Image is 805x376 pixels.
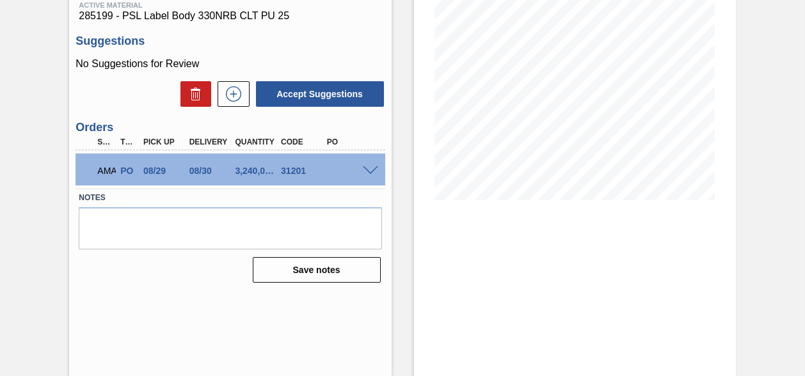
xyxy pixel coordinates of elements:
p: No Suggestions for Review [76,58,385,70]
div: 08/29/2025 [140,166,189,176]
h3: Orders [76,121,385,134]
span: 285199 - PSL Label Body 330NRB CLT PU 25 [79,10,381,22]
div: Awaiting Manager Approval [94,157,116,185]
div: New suggestion [211,81,250,107]
div: Type [117,137,139,146]
div: Pick up [140,137,189,146]
div: 3,240,000.000 [232,166,281,176]
div: 31201 [278,166,327,176]
button: Accept Suggestions [256,81,384,107]
div: Step [94,137,116,146]
div: PO [324,137,373,146]
button: Save notes [253,257,381,283]
p: AMA [97,166,113,176]
div: Accept Suggestions [250,80,385,108]
label: Notes [79,189,381,207]
div: 08/30/2025 [186,166,235,176]
div: Code [278,137,327,146]
div: Purchase order [117,166,139,176]
div: Quantity [232,137,281,146]
h3: Suggestions [76,35,385,48]
div: Delivery [186,137,235,146]
span: Active Material [79,1,381,9]
div: Delete Suggestions [174,81,211,107]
